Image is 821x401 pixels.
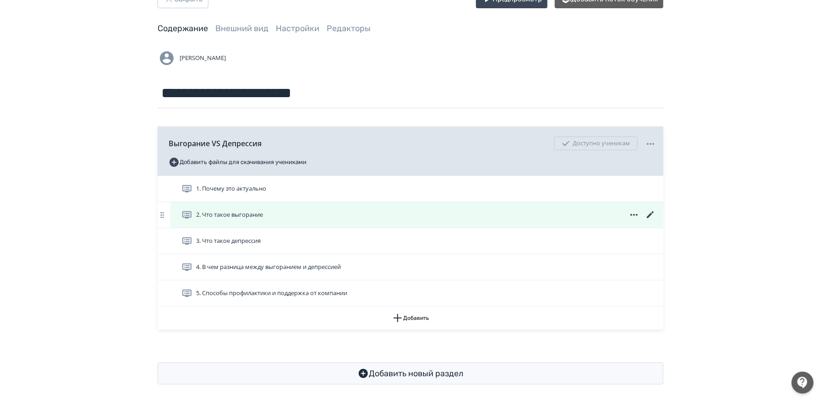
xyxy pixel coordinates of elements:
a: Настройки [276,23,319,33]
div: 1. Почему это актуально [158,176,663,202]
button: Добавить [158,307,663,330]
button: Добавить файлы для скачивания учениками [169,155,307,170]
span: [PERSON_NAME] [180,54,226,63]
a: Редакторы [327,23,371,33]
span: 1. Почему это актуально [196,184,266,193]
div: Доступно ученикам [554,137,638,150]
a: Внешний вид [215,23,268,33]
span: Выгорание VS Депрессия [169,138,262,149]
span: 5. Способы профилактики и поддержка от компании [196,289,347,298]
a: Содержание [158,23,208,33]
div: 5. Способы профилактики и поддержка от компании [158,280,663,307]
span: 2. Что такое выгорание [196,210,263,220]
div: 2. Что такое выгорание [158,202,663,228]
div: 3. Что такое депрессия [158,228,663,254]
span: 4. В чем разница между выгоранием и депрессией [196,263,341,272]
button: Добавить новый раздел [158,363,663,385]
span: 3. Что такое депрессия [196,236,261,246]
div: 4. В чем разница между выгоранием и депрессией [158,254,663,280]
